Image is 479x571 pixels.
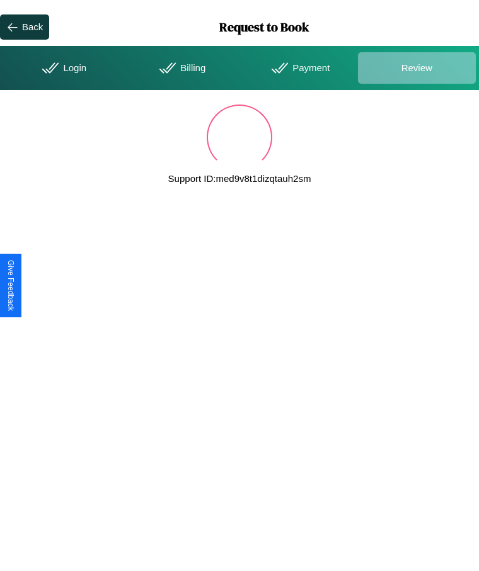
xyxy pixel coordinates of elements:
div: Back [22,21,43,32]
div: Review [358,52,476,84]
div: Billing [122,52,240,84]
p: Support ID: med9v8t1dizqtauh2sm [168,170,311,187]
h1: Request to Book [49,18,479,36]
div: Payment [239,52,358,84]
div: Login [3,52,122,84]
div: Give Feedback [6,260,15,311]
